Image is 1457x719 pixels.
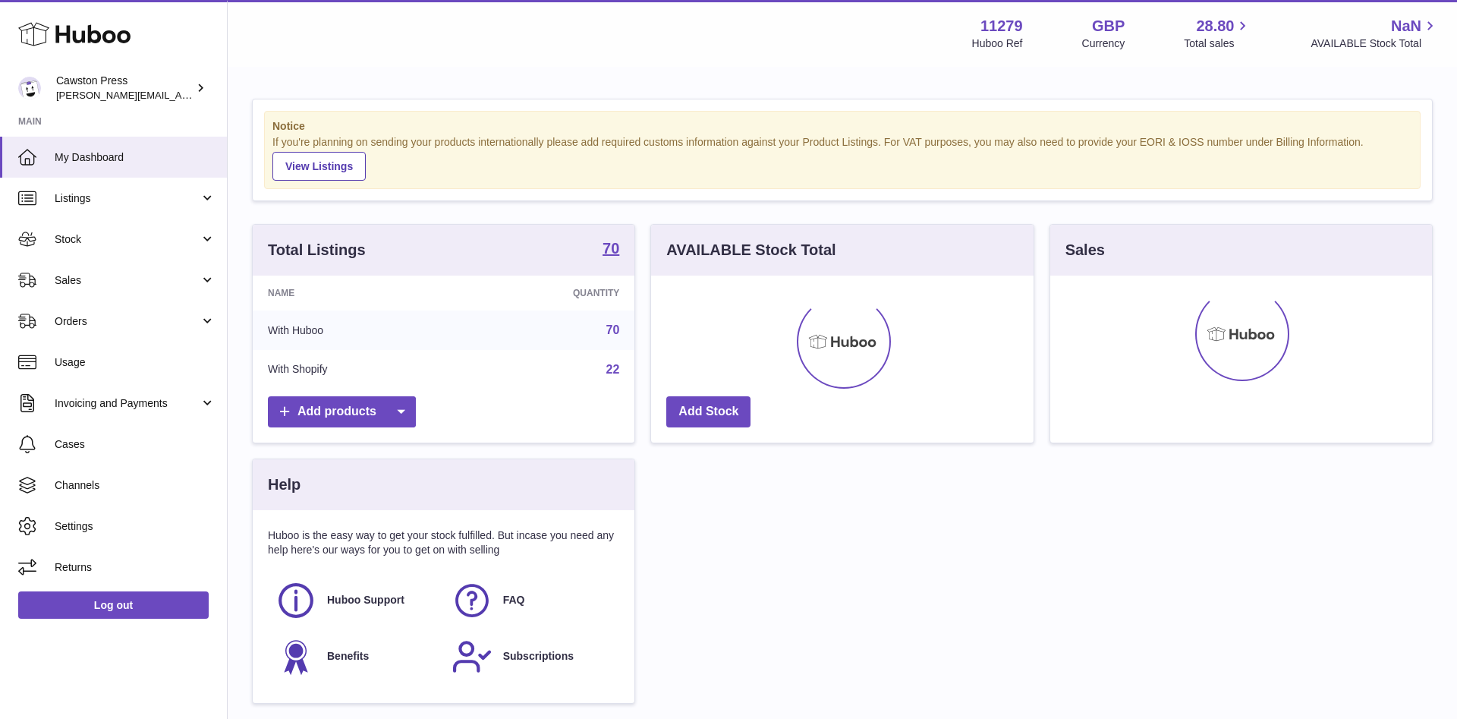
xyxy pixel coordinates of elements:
strong: 11279 [980,16,1023,36]
a: Huboo Support [275,580,436,621]
a: 28.80 Total sales [1184,16,1251,51]
span: Total sales [1184,36,1251,51]
div: Huboo Ref [972,36,1023,51]
span: Channels [55,478,216,493]
a: 70 [606,323,620,336]
span: 28.80 [1196,16,1234,36]
td: With Shopify [253,350,458,389]
a: 22 [606,363,620,376]
span: Orders [55,314,200,329]
span: Huboo Support [327,593,404,607]
span: Benefits [327,649,369,664]
h3: Sales [1065,240,1105,260]
td: With Huboo [253,311,458,350]
span: Stock [55,232,200,247]
a: NaN AVAILABLE Stock Total [1311,16,1439,51]
th: Name [253,276,458,311]
span: Subscriptions [503,649,574,664]
a: 70 [603,241,619,259]
div: If you're planning on sending your products internationally please add required customs informati... [272,135,1412,181]
a: Add products [268,396,416,427]
img: thomas.carson@cawstonpress.com [18,77,41,99]
h3: Help [268,475,301,495]
span: Returns [55,560,216,575]
span: NaN [1391,16,1421,36]
a: Benefits [275,636,436,677]
div: Currency [1082,36,1125,51]
h3: AVAILABLE Stock Total [666,240,835,260]
p: Huboo is the easy way to get your stock fulfilled. But incase you need any help here's our ways f... [268,528,619,557]
a: Log out [18,591,209,619]
th: Quantity [458,276,634,311]
h3: Total Listings [268,240,366,260]
div: Cawston Press [56,74,193,102]
a: Subscriptions [452,636,612,677]
span: FAQ [503,593,525,607]
a: View Listings [272,152,366,181]
span: AVAILABLE Stock Total [1311,36,1439,51]
span: Sales [55,273,200,288]
span: Usage [55,355,216,370]
span: Settings [55,519,216,534]
a: FAQ [452,580,612,621]
strong: GBP [1092,16,1125,36]
strong: 70 [603,241,619,256]
span: My Dashboard [55,150,216,165]
strong: Notice [272,119,1412,134]
span: [PERSON_NAME][EMAIL_ADDRESS][PERSON_NAME][DOMAIN_NAME] [56,89,385,101]
span: Invoicing and Payments [55,396,200,411]
span: Listings [55,191,200,206]
a: Add Stock [666,396,751,427]
span: Cases [55,437,216,452]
